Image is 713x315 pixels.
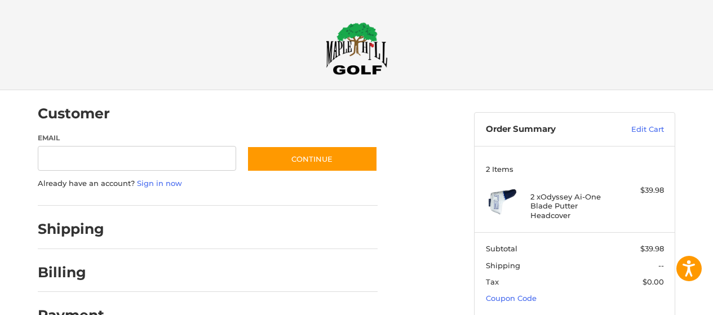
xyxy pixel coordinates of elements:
a: Edit Cart [607,124,664,135]
h2: Billing [38,264,104,281]
p: Already have an account? [38,178,378,189]
h2: Customer [38,105,110,122]
span: Tax [486,277,499,286]
label: Email [38,133,236,143]
span: Subtotal [486,244,517,253]
h2: Shipping [38,220,104,238]
iframe: Google Customer Reviews [620,285,713,315]
span: -- [658,261,664,270]
div: $39.98 [619,185,664,196]
a: Sign in now [137,179,182,188]
a: Coupon Code [486,294,537,303]
span: $0.00 [643,277,664,286]
h3: 2 Items [486,165,664,174]
button: Continue [247,146,378,172]
span: Shipping [486,261,520,270]
h4: 2 x Odyssey Ai-One Blade Putter Headcover [530,192,617,220]
img: Maple Hill Golf [326,22,388,75]
iframe: Gorgias live chat messenger [11,267,134,304]
h3: Order Summary [486,124,607,135]
span: $39.98 [640,244,664,253]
